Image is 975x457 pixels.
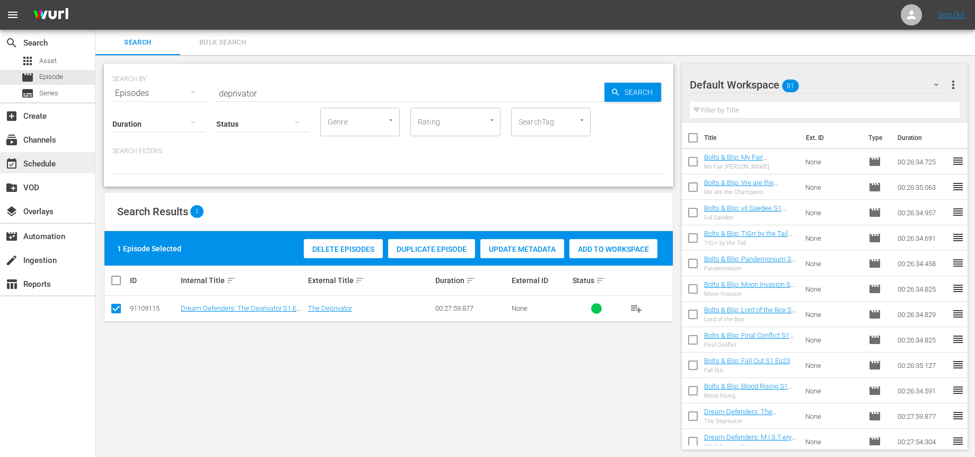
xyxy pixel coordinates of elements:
div: TIGrr by the Tail [704,240,797,247]
td: None [801,378,865,403]
span: Episode [868,155,881,168]
span: VOD [5,181,18,194]
span: Episode [868,283,881,295]
span: Duplicate Episode [388,245,475,253]
span: Episode [868,333,881,346]
td: 00:26:34.829 [893,302,952,327]
span: reorder [952,180,964,193]
span: Asset [39,56,57,66]
span: 81 [782,75,799,97]
span: reorder [952,435,964,447]
a: Bolts & Blip: Moon Invasion S1 Ep18 [704,280,795,296]
span: Bulk Search [187,37,259,49]
span: 1 [190,205,204,218]
div: We are the Champions [704,189,797,196]
td: None [801,403,865,429]
span: Series [39,88,58,99]
span: Episode [868,308,881,321]
span: Channels [5,134,18,146]
p: Search Filters: [112,147,665,156]
td: 00:26:34.825 [893,276,952,302]
span: Overlays [5,205,18,218]
td: None [801,174,865,200]
td: 00:26:34.591 [893,378,952,403]
div: None [512,304,569,312]
span: reorder [952,333,964,346]
a: Bolts & Blip: Lord of the Box S1 Ep22 [704,306,796,322]
span: sort [466,276,476,285]
div: 91109115 [130,304,178,312]
div: External ID [512,276,569,285]
span: Create [5,110,18,122]
button: more_vert [947,72,960,98]
span: Search [102,37,174,49]
span: playlist_add [630,302,643,315]
a: Bolts & Blip: Final Conflict S1 Ep26 [704,331,794,347]
td: None [801,149,865,174]
div: The Deprivator [704,418,797,425]
span: more_vert [947,78,960,91]
div: Moon Invasion [704,291,797,297]
a: Bolts & Blip: Fall Out S1 Ep23 [704,357,790,365]
span: reorder [952,231,964,244]
button: Duplicate Episode [388,239,475,258]
span: Episode [868,384,881,397]
span: Reports [5,278,18,291]
td: None [801,327,865,353]
td: None [801,302,865,327]
span: reorder [952,358,964,371]
span: Update Metadata [480,245,564,253]
span: Episode [868,181,881,194]
span: reorder [952,409,964,422]
span: reorder [952,282,964,295]
span: Episode [868,435,881,448]
button: Search [604,83,661,102]
th: Duration [891,123,955,153]
span: reorder [952,206,964,218]
th: Type [862,123,891,153]
a: Bolts & Blip: Pandemonium S1 Ep25 [704,255,796,271]
a: Dream Defenders: M.I.S.T.ery S1 Ep 22 [704,433,796,449]
td: None [801,200,865,225]
div: Duration [435,274,508,287]
div: 1 Episode Selected [117,243,181,254]
span: Search [5,37,18,49]
span: Add to Workspace [569,245,657,253]
a: Bolts & Blip: We are the ChampionsS1 Ep21 [704,179,778,195]
button: Delete Episodes [304,239,383,258]
div: My Fair [PERSON_NAME] [704,163,797,170]
td: 00:26:34.825 [893,327,952,353]
img: ans4CAIJ8jUAAAAAAAAAAAAAAAAAAAAAAAAgQb4GAAAAAAAAAAAAAAAAAAAAAAAAJMjXAAAAAAAAAAAAAAAAAAAAAAAAgAT5G... [25,3,76,28]
span: sort [226,276,236,285]
div: Lord of the Box [704,316,797,323]
button: Add to Workspace [569,239,657,258]
a: Bolts & Blip: TIGrr by the Tail S1 Ep20 [704,230,792,245]
span: Delete Episodes [304,245,383,253]
td: 00:26:34.725 [893,149,952,174]
div: Evil Saedee [704,214,797,221]
div: M.I.S.T.-ery – Part one [704,443,797,450]
span: sort [355,276,365,285]
a: Bolts & Blip: vil Saedee S1 Ep19 [704,204,786,220]
span: Episode [868,410,881,423]
div: Pandemonium [704,265,797,272]
span: reorder [952,155,964,168]
td: 00:26:34.957 [893,200,952,225]
span: Episode [868,232,881,244]
span: Asset [21,55,34,67]
td: 00:27:54.304 [893,429,952,454]
div: 00:27:59.877 [435,304,508,312]
span: Episode [868,206,881,219]
a: The Deprivator [308,304,352,312]
td: 00:27:59.877 [893,403,952,429]
span: Episode [868,359,881,372]
button: Open [386,115,396,125]
td: None [801,429,865,454]
a: Dream Defenders: The Deprivator S1 EP 20 [704,408,777,424]
span: Episode [21,71,34,84]
span: Ingestion [5,254,18,267]
a: Sign Out [937,11,965,19]
span: Episode [39,72,63,82]
span: reorder [952,384,964,397]
td: None [801,251,865,276]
